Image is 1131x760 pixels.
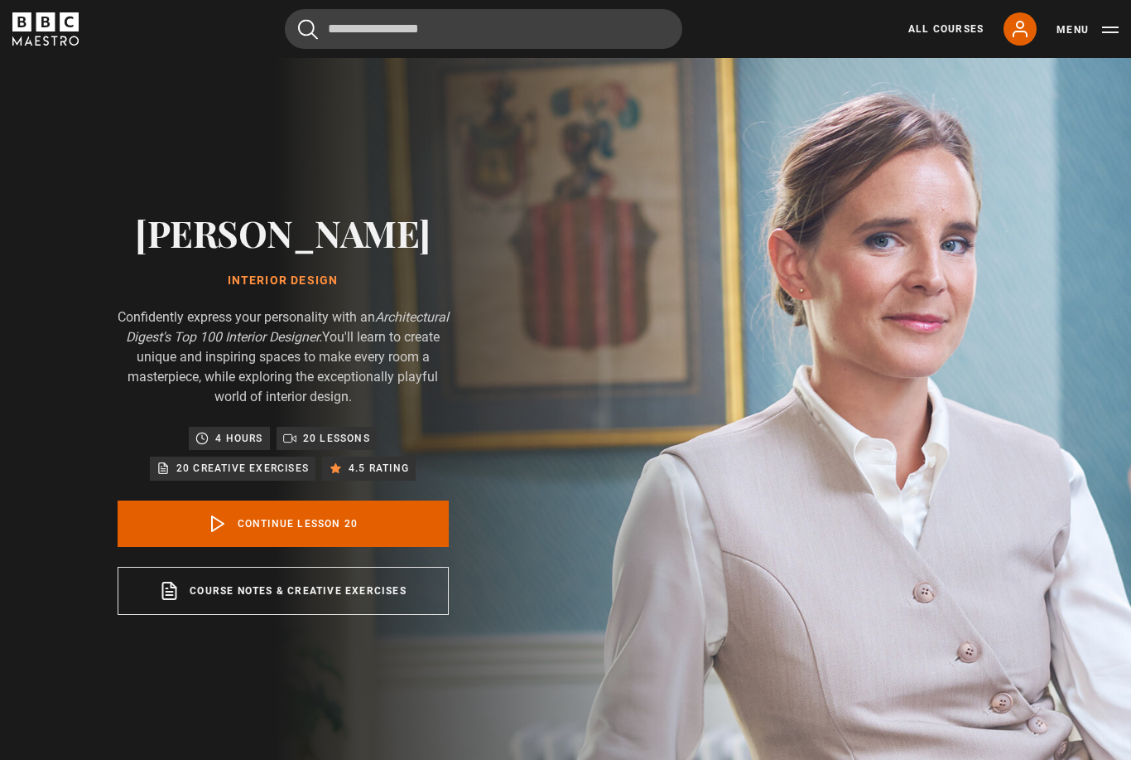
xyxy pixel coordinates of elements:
[126,309,449,345] i: Architectural Digest's Top 100 Interior Designer.
[349,460,409,477] p: 4.5 rating
[303,430,370,447] p: 20 lessons
[215,430,262,447] p: 4 hours
[118,567,449,615] a: Course notes & creative exercises
[118,274,449,288] h1: Interior Design
[908,22,984,36] a: All Courses
[118,211,449,254] h2: [PERSON_NAME]
[118,307,449,407] p: Confidently express your personality with an You'll learn to create unique and inspiring spaces t...
[176,460,309,477] p: 20 creative exercises
[298,19,318,40] button: Submit the search query
[12,12,79,46] svg: BBC Maestro
[285,9,682,49] input: Search
[1056,22,1119,38] button: Toggle navigation
[118,501,449,547] a: Continue lesson 20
